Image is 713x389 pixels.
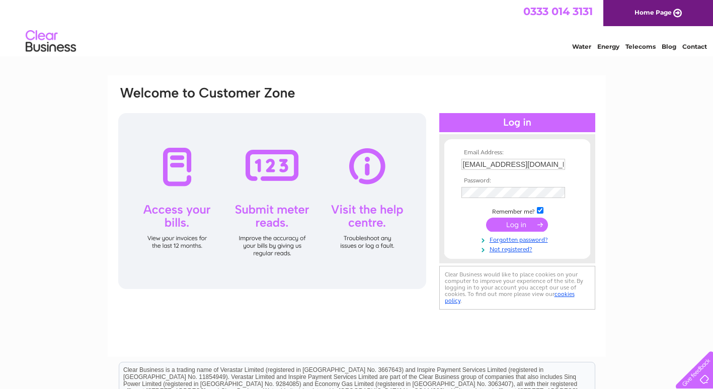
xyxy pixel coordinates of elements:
div: Clear Business is a trading name of Verastar Limited (registered in [GEOGRAPHIC_DATA] No. 3667643... [119,6,595,49]
div: Clear Business would like to place cookies on your computer to improve your experience of the sit... [439,266,595,310]
a: 0333 014 3131 [523,5,593,18]
a: cookies policy [445,290,575,304]
a: Contact [682,43,707,50]
input: Submit [486,218,548,232]
th: Email Address: [459,149,576,156]
a: Telecoms [625,43,656,50]
a: Energy [597,43,619,50]
a: Blog [662,43,676,50]
td: Remember me? [459,206,576,216]
a: Forgotten password? [461,234,576,244]
a: Water [572,43,591,50]
th: Password: [459,177,576,184]
img: logo.png [25,26,76,57]
a: Not registered? [461,244,576,253]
